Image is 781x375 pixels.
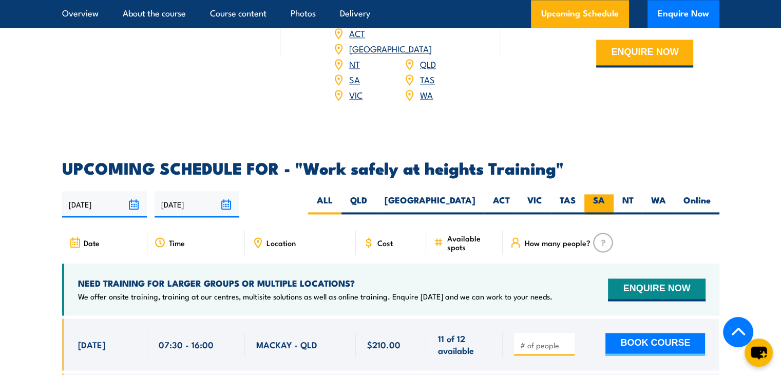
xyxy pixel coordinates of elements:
[420,58,436,70] a: QLD
[349,58,360,70] a: NT
[675,194,719,214] label: Online
[377,238,393,247] span: Cost
[642,194,675,214] label: WA
[159,339,214,350] span: 07:30 - 16:00
[420,73,435,85] a: TAS
[367,339,401,350] span: $210.00
[256,339,317,350] span: MACKAY - QLD
[78,291,553,302] p: We offer onsite training, training at our centres, multisite solutions as well as online training...
[420,88,433,101] a: WA
[437,332,491,357] span: 11 of 12 available
[551,194,584,214] label: TAS
[62,160,719,175] h2: UPCOMING SCHEDULE FOR - "Work safely at heights Training"
[520,340,571,350] input: # of people
[349,73,360,85] a: SA
[78,339,105,350] span: [DATE]
[84,238,100,247] span: Date
[447,234,496,251] span: Available spots
[349,27,365,39] a: ACT
[524,238,590,247] span: How many people?
[349,88,363,101] a: VIC
[62,191,147,217] input: From date
[608,278,705,301] button: ENQUIRE NOW
[169,238,185,247] span: Time
[155,191,239,217] input: To date
[614,194,642,214] label: NT
[266,238,296,247] span: Location
[605,333,705,355] button: BOOK COURSE
[484,194,519,214] label: ACT
[78,277,553,289] h4: NEED TRAINING FOR LARGER GROUPS OR MULTIPLE LOCATIONS?
[376,194,484,214] label: [GEOGRAPHIC_DATA]
[519,194,551,214] label: VIC
[341,194,376,214] label: QLD
[745,339,773,367] button: chat-button
[584,194,614,214] label: SA
[596,40,693,67] button: ENQUIRE NOW
[308,194,341,214] label: ALL
[349,42,432,54] a: [GEOGRAPHIC_DATA]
